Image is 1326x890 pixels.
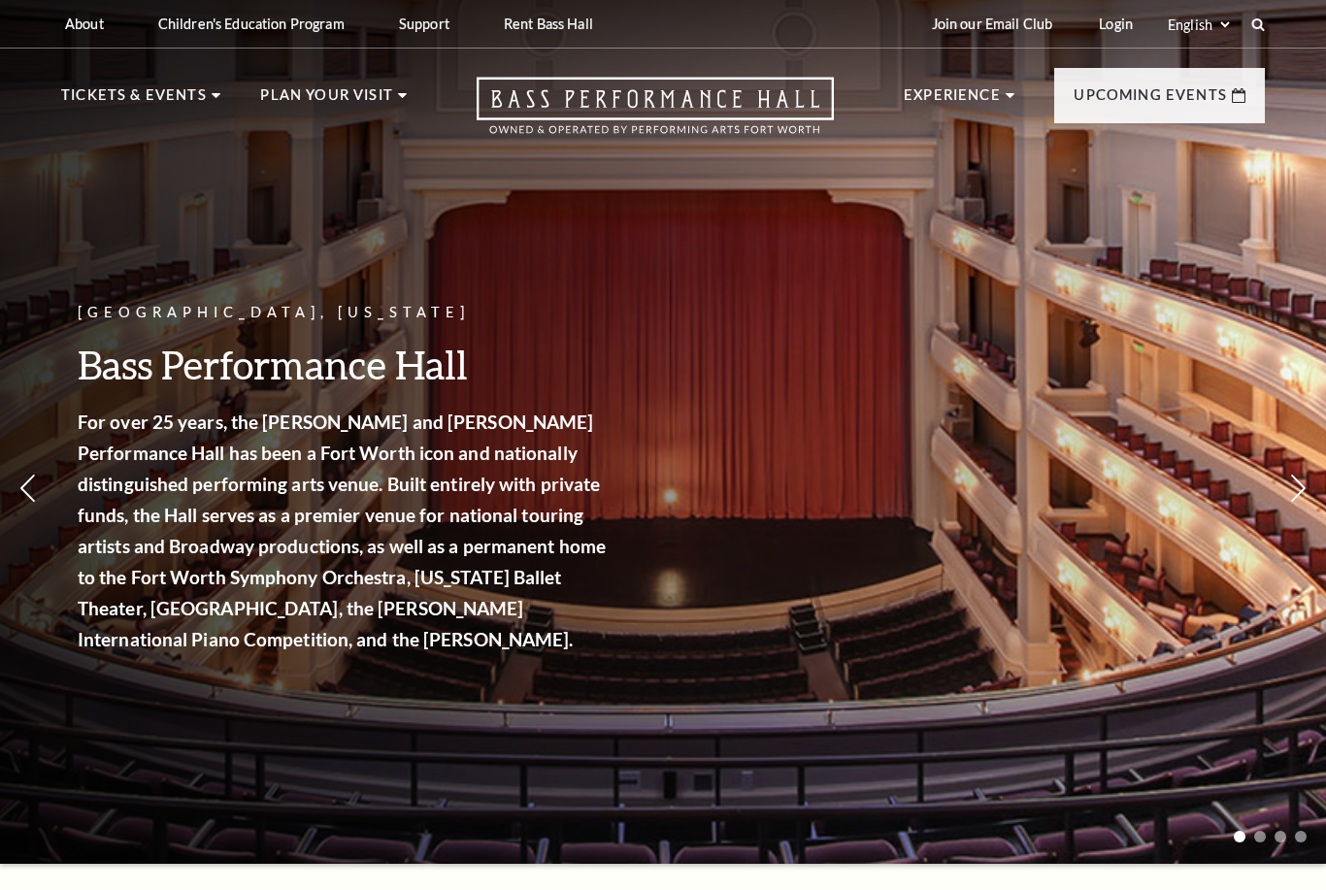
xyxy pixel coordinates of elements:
h3: Bass Performance Hall [78,340,612,389]
p: Rent Bass Hall [504,16,593,32]
p: Support [399,16,449,32]
p: [GEOGRAPHIC_DATA], [US_STATE] [78,301,612,325]
p: Plan Your Visit [260,83,393,118]
p: About [65,16,104,32]
select: Select: [1164,16,1233,34]
p: Upcoming Events [1074,83,1227,118]
p: Experience [904,83,1001,118]
p: Children's Education Program [158,16,345,32]
strong: For over 25 years, the [PERSON_NAME] and [PERSON_NAME] Performance Hall has been a Fort Worth ico... [78,411,606,650]
p: Tickets & Events [61,83,207,118]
